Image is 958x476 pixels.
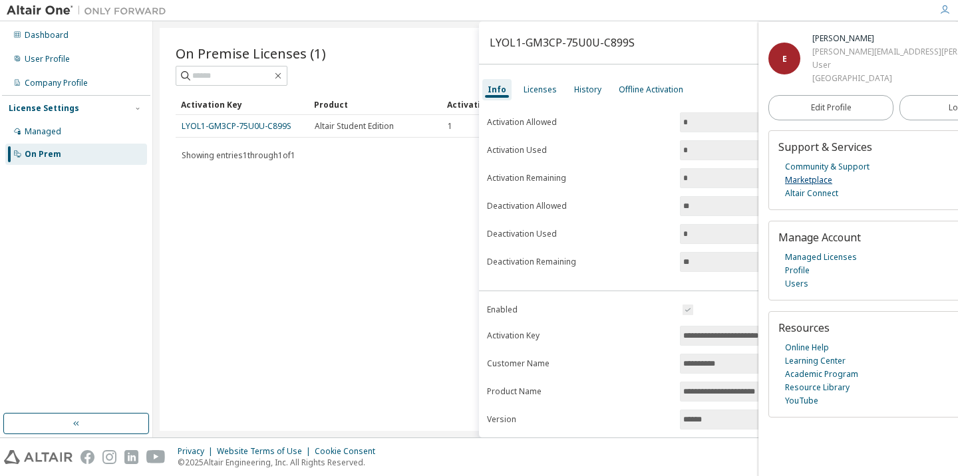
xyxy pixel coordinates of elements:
div: Website Terms of Use [217,446,315,457]
label: Activation Key [487,330,672,341]
a: Community & Support [785,160,870,174]
a: Resource Library [785,381,850,394]
label: Deactivation Used [487,229,672,239]
a: Users [785,277,808,291]
a: Learning Center [785,354,846,368]
label: Version [487,414,672,425]
div: Offline Activation [619,84,683,95]
label: Product Name [487,386,672,397]
div: Info [488,84,506,95]
span: E [782,53,787,64]
a: Academic Program [785,368,858,381]
div: License Settings [9,103,79,114]
img: youtube.svg [146,450,166,464]
a: Marketplace [785,174,832,187]
a: Managed Licenses [785,251,857,264]
div: Activation Key [181,94,303,115]
div: LYOL1-GM3CP-75U0U-C899S [490,37,635,48]
div: Licenses [524,84,557,95]
label: Deactivation Remaining [487,257,672,267]
img: facebook.svg [80,450,94,464]
div: Privacy [178,446,217,457]
div: Dashboard [25,30,69,41]
span: Resources [778,320,830,335]
label: Activation Used [487,145,672,156]
a: Altair Connect [785,187,838,200]
a: Online Help [785,341,829,354]
a: YouTube [785,394,818,408]
a: Profile [785,264,810,277]
div: Managed [25,126,61,137]
span: Altair Student Edition [315,121,394,132]
div: Activation Allowed [447,94,569,115]
div: Product [314,94,436,115]
p: © 2025 Altair Engineering, Inc. All Rights Reserved. [178,457,383,468]
span: Showing entries 1 through 1 of 1 [182,150,295,161]
label: Enabled [487,304,672,315]
span: Support & Services [778,140,872,154]
div: On Prem [25,149,61,160]
div: User Profile [25,54,70,64]
label: Customer Name [487,358,672,369]
span: Manage Account [778,230,861,245]
img: altair_logo.svg [4,450,73,464]
img: instagram.svg [102,450,116,464]
span: 1 [448,121,452,132]
a: LYOL1-GM3CP-75U0U-C899S [182,120,291,132]
img: Altair One [7,4,173,17]
label: Deactivation Allowed [487,201,672,211]
a: Edit Profile [768,95,893,120]
div: History [574,84,601,95]
div: Cookie Consent [315,446,383,457]
span: On Premise Licenses (1) [176,44,326,62]
img: linkedin.svg [124,450,138,464]
label: Activation Allowed [487,117,672,128]
div: Company Profile [25,78,88,88]
span: Edit Profile [811,102,852,113]
label: Activation Remaining [487,173,672,183]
